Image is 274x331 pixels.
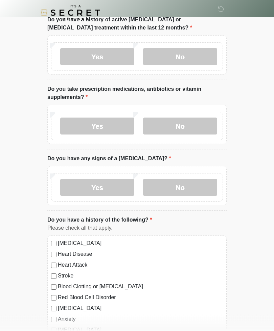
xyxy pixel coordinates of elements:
div: Please check all that apply. [47,224,227,232]
label: No [143,48,217,65]
label: Blood Clotting or [MEDICAL_DATA] [58,283,223,291]
label: Red Blood Cell Disorder [58,294,223,302]
label: Yes [60,179,134,196]
label: Do you have any signs of a [MEDICAL_DATA]? [47,155,171,163]
label: No [143,179,217,196]
input: [MEDICAL_DATA] [51,241,56,247]
label: Stroke [58,272,223,280]
input: Red Blood Cell Disorder [51,295,56,301]
label: Heart Disease [58,250,223,258]
input: Blood Clotting or [MEDICAL_DATA] [51,285,56,290]
input: [MEDICAL_DATA] [51,306,56,312]
label: Do you have a history of the following? [47,216,152,224]
label: Do you take prescription medications, antibiotics or vitamin supplements? [47,85,227,102]
input: Heart Attack [51,263,56,268]
label: Anxiety [58,315,223,324]
label: Heart Attack [58,261,223,269]
label: [MEDICAL_DATA] [58,240,223,248]
label: [MEDICAL_DATA] [58,305,223,313]
label: Yes [60,48,134,65]
input: Anxiety [51,317,56,323]
label: Yes [60,118,134,135]
input: Stroke [51,274,56,279]
img: It's A Secret Med Spa Logo [41,5,100,20]
label: No [143,118,217,135]
input: Heart Disease [51,252,56,257]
